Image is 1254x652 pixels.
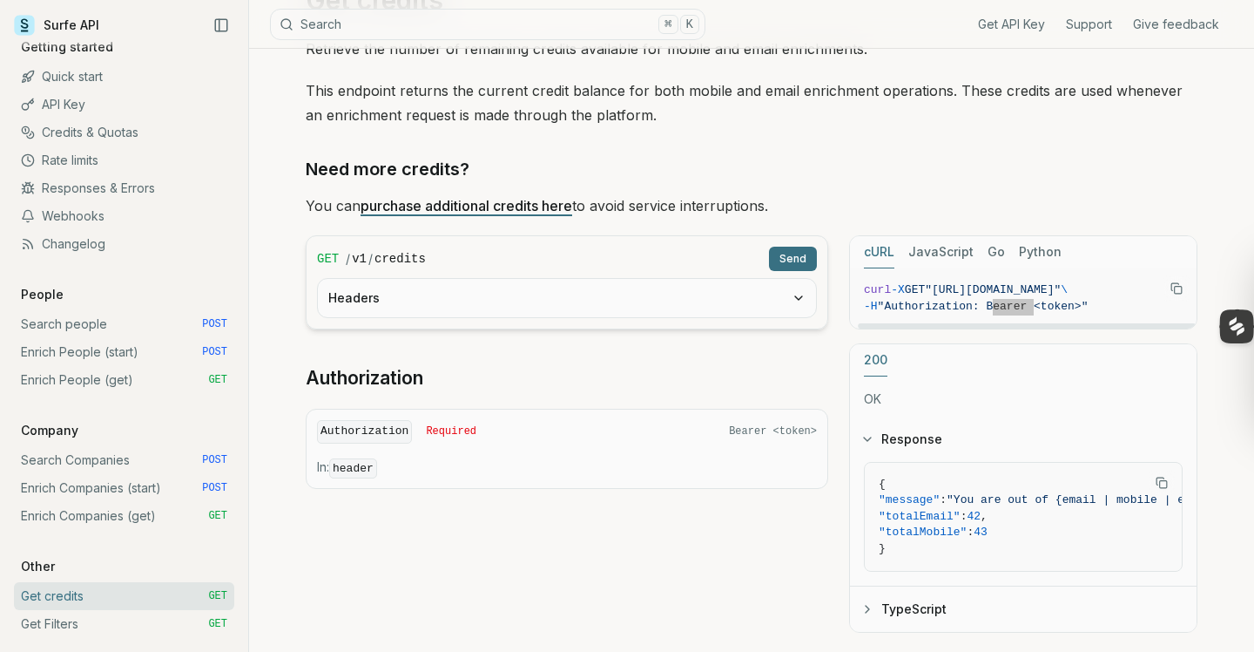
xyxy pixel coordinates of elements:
a: API Key [14,91,234,119]
p: People [14,286,71,303]
button: Response [850,417,1197,462]
a: Surfe API [14,12,99,38]
a: Enrich People (get) GET [14,366,234,394]
a: Get Filters GET [14,610,234,638]
a: Quick start [14,63,234,91]
a: Get credits GET [14,582,234,610]
span: -H [864,300,878,313]
span: GET [208,589,227,603]
a: Search Companies POST [14,446,234,474]
p: Getting started [14,38,120,56]
span: Bearer <token> [729,424,817,438]
button: 200 [864,344,887,377]
span: "totalEmail" [879,510,961,523]
a: Enrich People (start) POST [14,338,234,366]
a: Get API Key [978,16,1045,33]
span: : [967,526,974,539]
button: Copy Text [1163,275,1190,302]
button: Send [769,247,817,271]
a: purchase additional credits here [361,197,572,214]
kbd: ⌘ [658,15,678,34]
p: This endpoint returns the current credit balance for both mobile and email enrichment operations.... [306,78,1197,127]
a: Support [1066,16,1112,33]
span: "[URL][DOMAIN_NAME]" [925,283,1061,296]
span: "totalMobile" [879,526,967,539]
span: GET [208,373,227,387]
p: In: [317,458,817,478]
a: Search people POST [14,310,234,338]
button: Go [988,236,1005,268]
span: -X [891,283,905,296]
span: : [940,493,947,506]
a: Rate limits [14,146,234,174]
span: POST [202,453,227,467]
code: Authorization [317,420,412,444]
a: Enrich Companies (start) POST [14,474,234,502]
code: header [329,458,377,479]
span: / [346,250,350,268]
span: 43 [974,526,988,539]
span: curl [864,283,891,296]
button: Copy Text [1149,470,1175,496]
p: Other [14,558,62,575]
code: v1 [352,250,367,268]
button: Headers [318,279,816,317]
span: / [368,250,373,268]
span: : [961,510,967,523]
button: JavaScript [908,236,974,268]
p: You can to avoid service interruptions. [306,194,1197,218]
span: POST [202,481,227,495]
code: credits [374,250,426,268]
a: Credits & Quotas [14,119,234,146]
a: Changelog [14,230,234,258]
button: Python [1019,236,1062,268]
span: } [879,542,886,555]
span: { [879,478,886,491]
span: GET [905,283,925,296]
a: Authorization [306,366,423,391]
span: \ [1061,283,1068,296]
a: Webhooks [14,202,234,230]
span: GET [208,509,227,523]
a: Need more credits? [306,155,469,183]
span: 42 [967,510,981,523]
button: Search⌘K [270,9,705,40]
p: Company [14,422,85,439]
span: GET [208,617,227,631]
a: Give feedback [1133,16,1219,33]
button: cURL [864,236,894,268]
button: Collapse Sidebar [208,12,234,38]
span: GET [317,250,339,268]
p: OK [864,391,1183,408]
p: Retrieve the number of remaining credits available for mobile and email enrichments. [306,37,1197,61]
span: Required [426,424,476,438]
span: "message" [879,493,940,506]
kbd: K [680,15,699,34]
div: Response [850,462,1197,587]
span: "Authorization: Bearer <token>" [878,300,1089,313]
span: , [981,510,988,523]
span: POST [202,345,227,359]
a: Responses & Errors [14,174,234,202]
span: POST [202,317,227,331]
button: TypeScript [850,587,1197,632]
a: Enrich Companies (get) GET [14,502,234,530]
